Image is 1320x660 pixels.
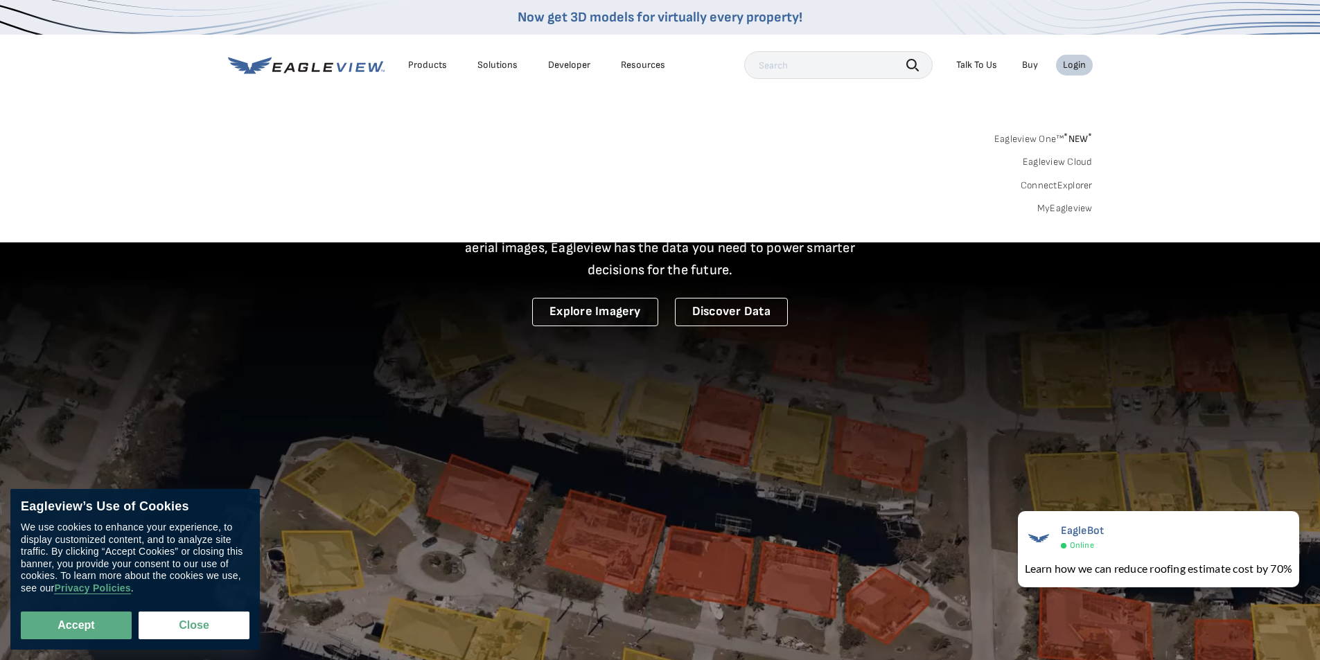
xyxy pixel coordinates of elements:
div: Solutions [477,59,518,71]
a: Explore Imagery [532,298,658,326]
div: Learn how we can reduce roofing estimate cost by 70% [1025,560,1292,577]
a: ConnectExplorer [1021,179,1093,192]
div: We use cookies to enhance your experience, to display customized content, and to analyze site tra... [21,521,249,594]
div: Login [1063,59,1086,71]
div: Products [408,59,447,71]
a: Eagleview Cloud [1023,156,1093,168]
span: NEW [1064,133,1092,145]
a: MyEagleview [1037,202,1093,215]
a: Now get 3D models for virtually every property! [518,9,802,26]
a: Eagleview One™*NEW* [994,129,1093,145]
div: Eagleview’s Use of Cookies [21,499,249,515]
a: Developer [548,59,590,71]
div: Resources [621,59,665,71]
span: Online [1070,540,1094,551]
a: Buy [1022,59,1038,71]
a: Discover Data [675,298,788,326]
div: Talk To Us [956,59,997,71]
button: Accept [21,612,132,639]
p: A new era starts here. Built on more than 3.5 billion high-resolution aerial images, Eagleview ha... [448,215,872,281]
span: EagleBot [1061,524,1105,537]
input: Search [744,51,933,79]
button: Close [139,612,249,639]
a: Privacy Policies [54,582,130,594]
img: EagleBot [1025,524,1053,552]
